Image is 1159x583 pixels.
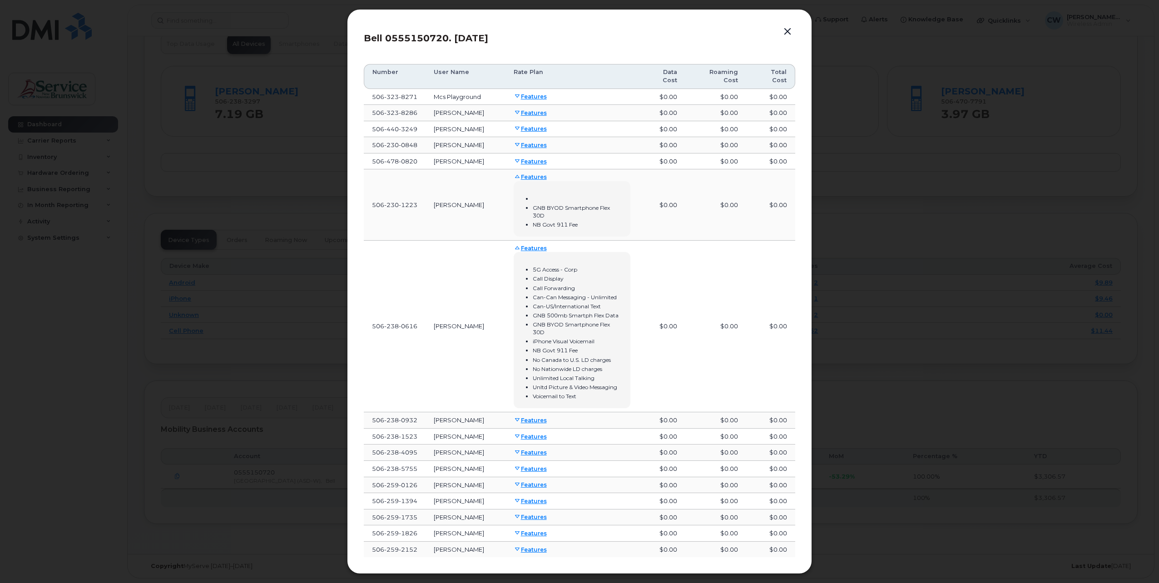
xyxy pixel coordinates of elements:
[639,477,685,494] td: $0.00
[514,465,547,472] a: Features
[746,445,795,461] td: $0.00
[384,497,399,504] span: 259
[746,477,795,494] td: $0.00
[746,461,795,477] td: $0.00
[639,445,685,461] td: $0.00
[426,477,505,494] td: [PERSON_NAME]
[685,461,747,477] td: $0.00
[399,497,417,504] span: 1394
[372,449,417,456] span: 506
[639,493,685,509] td: $0.00
[639,461,685,477] td: $0.00
[384,481,399,489] span: 259
[746,493,795,509] td: $0.00
[399,449,417,456] span: 4095
[399,465,417,472] span: 5755
[372,497,417,504] span: 506
[372,465,417,472] span: 506
[426,445,505,461] td: [PERSON_NAME]
[685,445,747,461] td: $0.00
[372,481,417,489] span: 506
[426,493,505,509] td: [PERSON_NAME]
[384,449,399,456] span: 238
[514,481,547,488] a: Features
[685,493,747,509] td: $0.00
[514,498,547,504] a: Features
[384,465,399,472] span: 238
[685,477,747,494] td: $0.00
[399,481,417,489] span: 0126
[514,449,547,456] a: Features
[426,461,505,477] td: [PERSON_NAME]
